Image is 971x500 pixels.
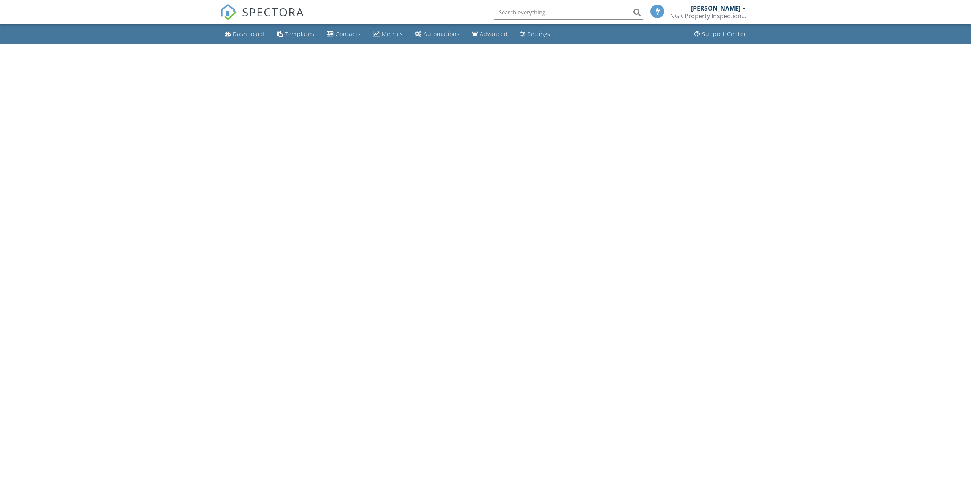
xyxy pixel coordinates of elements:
[324,27,364,41] a: Contacts
[424,30,460,38] div: Automations
[480,30,508,38] div: Advanced
[222,27,267,41] a: Dashboard
[382,30,403,38] div: Metrics
[336,30,361,38] div: Contacts
[702,30,746,38] div: Support Center
[233,30,264,38] div: Dashboard
[493,5,644,20] input: Search everything...
[469,27,511,41] a: Advanced
[412,27,463,41] a: Automations (Basic)
[528,30,550,38] div: Settings
[220,4,237,20] img: The Best Home Inspection Software - Spectora
[691,27,749,41] a: Support Center
[242,4,304,20] span: SPECTORA
[285,30,314,38] div: Templates
[370,27,406,41] a: Metrics
[691,5,740,12] div: [PERSON_NAME]
[670,12,746,20] div: NGK Property Inspections, LLC
[273,27,317,41] a: Templates
[517,27,553,41] a: Settings
[220,10,304,26] a: SPECTORA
